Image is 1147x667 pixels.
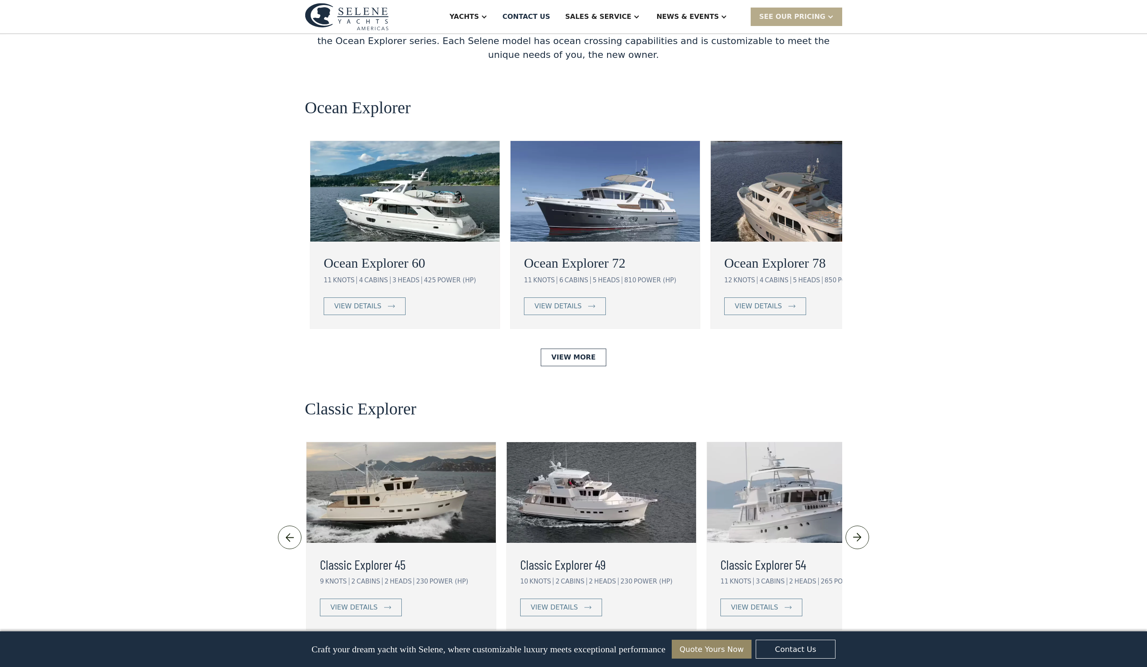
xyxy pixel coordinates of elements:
div: News & EVENTS [657,12,719,22]
img: icon [584,606,592,609]
a: view details [720,599,802,616]
img: icon [388,305,395,308]
a: Classic Explorer 54 [720,554,873,574]
div: view details [731,602,778,612]
div: 12 [724,276,732,284]
a: Ocean Explorer 72 [524,253,676,273]
div: Yachts [450,12,479,22]
div: 9 [320,578,324,585]
div: 11 [324,276,332,284]
div: HEADS [794,578,819,585]
div: view details [534,301,581,311]
div: KNOTS [529,578,553,585]
div: 2 [555,578,560,585]
div: KNOTS [533,276,557,284]
img: icon [588,305,595,308]
div: 425 [424,276,436,284]
div: POWER (HP) [634,578,672,585]
div: POWER (HP) [637,276,676,284]
div: CABINS [761,578,787,585]
img: long range motor yachts [507,442,696,543]
div: 4 [359,276,363,284]
a: Ocean Explorer 78 [724,253,877,273]
div: 3 [393,276,397,284]
div: POWER (HP) [437,276,476,284]
div: 2 [385,578,389,585]
div: Sales & Service [565,12,631,22]
a: view details [724,297,806,315]
div: KNOTS [333,276,357,284]
div: HEADS [390,578,414,585]
a: Classic Explorer 45 [320,554,468,574]
p: Craft your dream yacht with Selene, where customizable luxury meets exceptional performance [312,644,665,655]
div: 5 [593,276,597,284]
div: 10 [520,578,528,585]
div: POWER (HP) [834,578,872,585]
a: Classic Explorer 49 [520,554,673,574]
div: We offer two lines of ocean-capable trawlers, the original Classic Explorer series and the contem... [305,20,842,62]
img: icon [788,305,796,308]
img: long range motor yachts [306,442,496,543]
div: CABINS [765,276,791,284]
div: view details [531,602,578,612]
div: 6 [559,276,563,284]
div: 2 [789,578,793,585]
div: CABINS [561,578,587,585]
div: view details [334,301,381,311]
img: icon [384,606,391,609]
div: view details [735,301,782,311]
div: 3 [756,578,760,585]
a: view details [520,599,602,616]
a: Contact Us [756,640,835,659]
img: long range motor yachts [707,442,896,543]
div: 810 [624,276,636,284]
div: 2 [351,578,356,585]
img: icon [851,531,864,544]
a: Ocean Explorer 60 [324,253,476,273]
div: Contact US [503,12,550,22]
div: SEE Our Pricing [751,8,842,26]
img: ocean going trawler [511,141,700,242]
h2: Classic Explorer [305,400,416,418]
a: Quote Yours Now [672,640,752,659]
div: HEADS [798,276,822,284]
div: 4 [759,276,764,284]
a: View More [541,349,606,366]
div: KNOTS [730,578,754,585]
div: HEADS [598,276,622,284]
img: ocean going trawler [310,141,500,242]
div: CABINS [364,276,390,284]
div: SEE Our Pricing [759,12,825,22]
div: CABINS [565,276,591,284]
a: view details [524,297,606,315]
div: 11 [524,276,532,284]
div: CABINS [356,578,382,585]
div: 850 [825,276,837,284]
div: POWER (HP) [838,276,876,284]
div: HEADS [594,578,618,585]
div: 11 [720,578,728,585]
a: view details [320,599,402,616]
div: POWER (HP) [429,578,468,585]
img: icon [785,606,792,609]
div: 5 [793,276,797,284]
h2: Ocean Explorer [305,99,411,117]
img: icon [283,531,297,544]
div: KNOTS [325,578,349,585]
img: ocean going trawler [711,141,900,242]
a: view details [324,297,406,315]
img: logo [305,3,389,30]
div: HEADS [398,276,422,284]
div: 265 [821,578,833,585]
div: 230 [621,578,633,585]
div: 230 [416,578,428,585]
div: view details [330,602,377,612]
div: KNOTS [733,276,757,284]
div: 2 [589,578,593,585]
